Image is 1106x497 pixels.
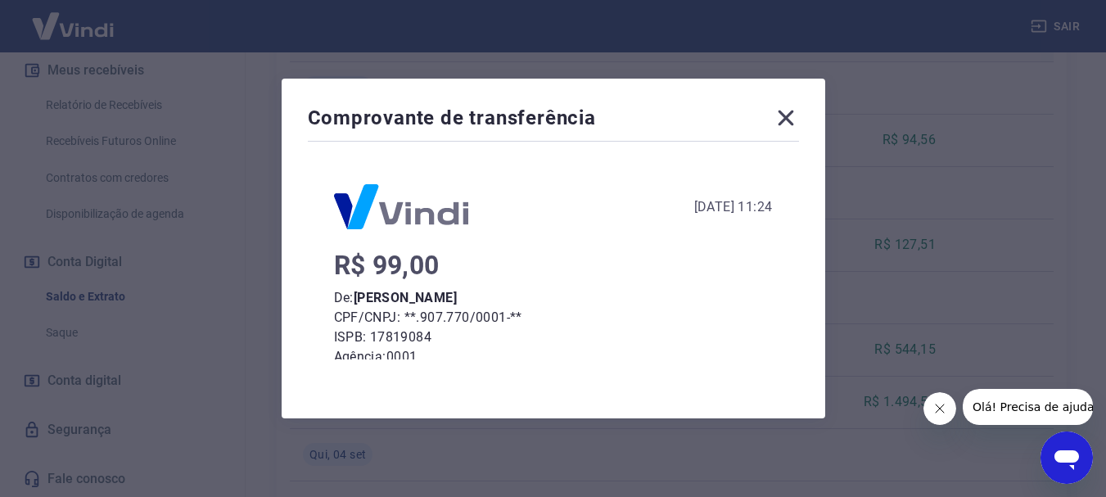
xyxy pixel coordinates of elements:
div: Comprovante de transferência [308,105,799,138]
img: Logo [334,184,468,229]
iframe: Fechar mensagem [923,392,956,425]
span: R$ 99,00 [334,250,440,281]
p: CPF/CNPJ: **.907.770/0001-** [334,308,773,328]
span: Olá! Precisa de ajuda? [10,11,138,25]
p: De: [334,288,773,308]
div: [DATE] 11:24 [694,197,773,217]
iframe: Mensagem da empresa [963,389,1093,425]
p: Agência: 0001 [334,347,773,367]
iframe: Botão para abrir a janela de mensagens [1041,431,1093,484]
b: [PERSON_NAME] [354,290,457,305]
p: ISPB: 17819084 [334,328,773,347]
